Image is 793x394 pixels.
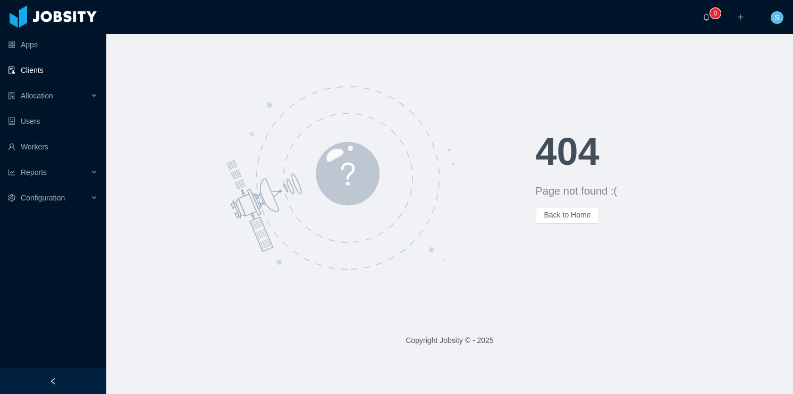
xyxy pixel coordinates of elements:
[8,194,15,202] i: icon: setting
[8,169,15,176] i: icon: line-chart
[774,11,779,24] span: S
[8,60,98,81] a: icon: auditClients
[8,136,98,157] a: icon: userWorkers
[106,322,793,359] footer: Copyright Jobsity © - 2025
[710,8,721,19] sup: 0
[21,168,47,177] span: Reports
[536,211,600,219] a: Back to Home
[21,91,53,100] span: Allocation
[21,194,65,202] span: Configuration
[8,92,15,99] i: icon: solution
[8,34,98,55] a: icon: appstoreApps
[536,207,600,224] button: Back to Home
[737,13,744,21] i: icon: plus
[703,13,710,21] i: icon: bell
[8,111,98,132] a: icon: robotUsers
